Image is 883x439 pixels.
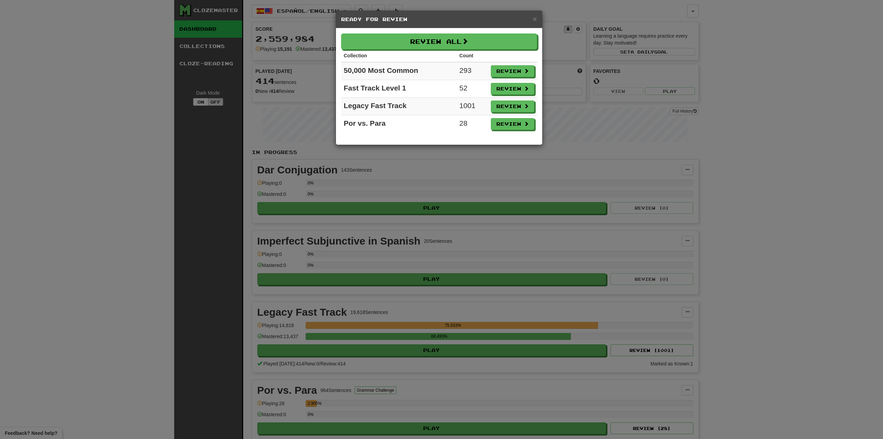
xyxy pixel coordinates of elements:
[457,98,488,115] td: 1001
[341,49,457,62] th: Collection
[457,115,488,133] td: 28
[341,115,457,133] td: Por vs. Para
[491,83,534,95] button: Review
[341,16,537,23] h5: Ready for Review
[457,62,488,80] td: 293
[341,34,537,49] button: Review All
[341,62,457,80] td: 50,000 Most Common
[457,49,488,62] th: Count
[341,98,457,115] td: Legacy Fast Track
[341,80,457,98] td: Fast Track Level 1
[457,80,488,98] td: 52
[533,15,537,22] button: Close
[533,15,537,23] span: ×
[491,65,534,77] button: Review
[491,118,534,130] button: Review
[491,101,534,112] button: Review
